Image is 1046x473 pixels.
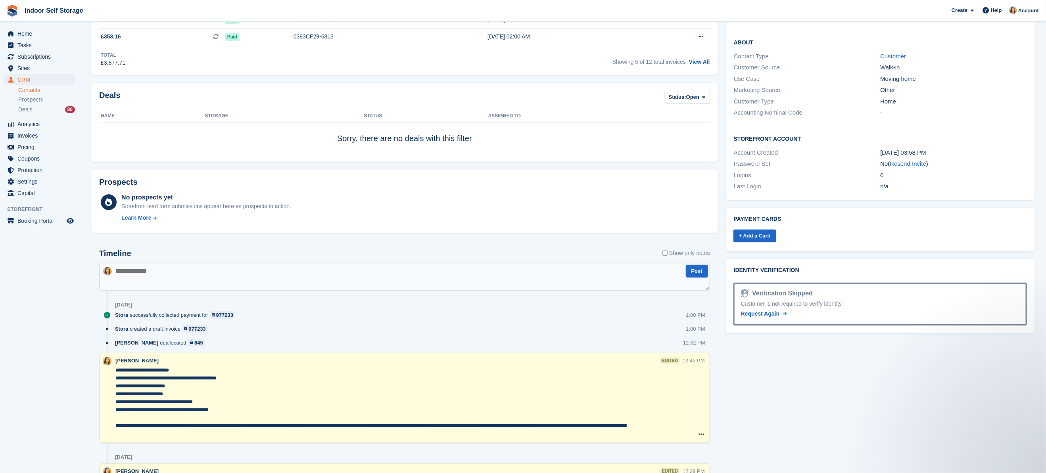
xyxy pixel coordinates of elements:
a: Preview store [65,216,75,226]
a: Prospects [18,96,75,104]
th: Assigned to [488,110,710,123]
div: Learn More [121,214,151,222]
span: Showing 5 of 12 total invoices [612,59,686,65]
a: menu [4,188,75,199]
a: 645 [188,339,205,347]
span: Stora [115,325,128,333]
img: Emma Higgins [1009,6,1017,14]
div: Customer is not required to verify identity. [741,300,1019,308]
div: Walk-in [880,63,1027,72]
h2: Deals [99,91,120,105]
span: Booking Portal [17,215,65,226]
a: menu [4,63,75,74]
div: Other [880,86,1027,95]
div: Customer Type [734,97,881,106]
a: menu [4,119,75,130]
div: Home [880,97,1027,106]
span: Capital [17,188,65,199]
th: Name [99,110,205,123]
h2: Prospects [99,178,138,187]
span: Open [686,93,699,101]
a: 977233 [210,311,236,319]
span: Sorry, there are no deals with this filter [337,134,472,143]
div: Storefront lead form submissions appear here as prospects to action. [121,202,291,211]
div: - [880,108,1027,117]
span: Deals [18,106,33,113]
a: menu [4,28,75,39]
span: Sites [17,63,65,74]
div: 1:00 PM [686,325,705,333]
span: Pricing [17,142,65,153]
a: + Add a Card [733,230,776,243]
a: menu [4,142,75,153]
span: Analytics [17,119,65,130]
img: Emma Higgins [103,267,112,276]
div: Verification Skipped [749,289,813,298]
span: Tasks [17,40,65,51]
span: Storefront [7,205,79,213]
a: menu [4,130,75,141]
div: created a draft invoice [115,325,212,333]
div: 0393CF29-6813 [294,33,450,41]
div: 12:52 PM [683,339,705,347]
div: Account Created [734,148,881,157]
div: Use Case [734,75,881,84]
span: Subscriptions [17,51,65,62]
span: Home [17,28,65,39]
div: [DATE] 03:58 PM [880,148,1027,157]
img: Emma Higgins [103,357,111,366]
div: edited [660,358,679,364]
a: menu [4,176,75,187]
a: menu [4,153,75,164]
span: Protection [17,165,65,176]
a: Learn More [121,214,291,222]
span: Account [1018,7,1039,15]
div: No [880,159,1027,169]
h2: About [734,38,1027,46]
h2: Payment cards [734,216,1027,222]
button: Status: Open [664,91,710,104]
div: n/a [880,182,1027,191]
a: menu [4,74,75,85]
span: ( ) [888,160,929,167]
span: [PERSON_NAME] [115,358,159,364]
th: Storage [205,110,364,123]
span: Settings [17,176,65,187]
span: Status: [669,93,686,101]
input: Show only notes [662,249,668,257]
button: Post [686,265,708,278]
a: Customer [880,53,906,59]
div: successfully collected payment for [115,311,239,319]
div: Contact Type [734,52,881,61]
a: 977233 [182,325,208,333]
a: Indoor Self Storage [21,4,86,17]
div: 12:45 PM [683,357,705,364]
span: Coupons [17,153,65,164]
span: Request Again [741,310,780,317]
h2: Storefront Account [734,134,1027,142]
img: Identity Verification Ready [741,289,749,298]
span: Stora [115,311,128,319]
div: Moving home [880,75,1027,84]
div: 977233 [188,325,205,333]
div: Logins [734,171,881,180]
span: [PERSON_NAME] [115,339,158,347]
span: Prospects [18,96,43,103]
th: Status [364,110,488,123]
h2: Timeline [99,249,131,258]
span: Help [991,6,1002,14]
a: Request Again [741,310,787,318]
div: 1:00 PM [686,311,705,319]
span: £353.16 [101,33,121,41]
div: £3,877.71 [101,59,125,67]
img: stora-icon-8386f47178a22dfd0bd8f6a31ec36ba5ce8667c1dd55bd0f319d3a0aa187defe.svg [6,5,18,17]
div: 645 [194,339,203,347]
div: 977233 [216,311,233,319]
div: deallocated [115,339,209,347]
a: Deals 80 [18,105,75,114]
a: menu [4,165,75,176]
div: No prospects yet [121,193,291,202]
span: Invoices [17,130,65,141]
div: Accounting Nominal Code [734,108,881,117]
div: [DATE] 02:00 AM [487,33,648,41]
